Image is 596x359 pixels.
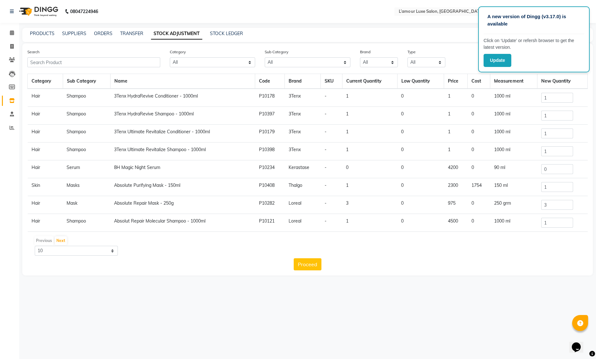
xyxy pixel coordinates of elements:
[468,107,490,125] td: 0
[63,232,110,250] td: Serum
[342,89,397,107] td: 1
[63,143,110,160] td: Shampoo
[110,160,255,178] td: 8H Magic Night Serum
[255,232,285,250] td: P10031
[63,160,110,178] td: Serum
[490,125,537,143] td: 1000 ml
[397,74,444,89] th: Low Quantity
[255,143,285,160] td: P10398
[16,3,60,20] img: logo
[468,232,490,250] td: 0
[444,196,468,214] td: 975
[110,214,255,232] td: Absolut Repair Molecular Shampoo - 1000ml
[285,125,321,143] td: 3Tenx
[490,107,537,125] td: 1000 ml
[342,214,397,232] td: 1
[30,31,54,36] a: PRODUCTS
[468,178,490,196] td: 1754
[342,160,397,178] td: 0
[397,89,444,107] td: 0
[490,160,537,178] td: 90 ml
[120,31,143,36] a: TRANSFER
[444,74,468,89] th: Price
[444,214,468,232] td: 4500
[490,214,537,232] td: 1000 ml
[569,333,590,353] iframe: chat widget
[285,160,321,178] td: Kerastase
[265,49,288,55] label: Sub Category
[321,107,342,125] td: -
[321,89,342,107] td: -
[468,196,490,214] td: 0
[397,125,444,143] td: 0
[255,74,285,89] th: Code
[170,49,186,55] label: Category
[360,49,370,55] label: Brand
[490,143,537,160] td: 1000 ml
[255,196,285,214] td: P10282
[255,214,285,232] td: P10121
[490,178,537,196] td: 150 ml
[321,160,342,178] td: -
[397,107,444,125] td: 0
[397,196,444,214] td: 0
[63,125,110,143] td: Shampoo
[255,178,285,196] td: P10408
[28,74,63,89] th: Category
[110,89,255,107] td: 3Tenx HydraRevive Conditioner - 1000ml
[490,74,537,89] th: Measurement
[444,232,468,250] td: 2000
[444,107,468,125] td: 1
[342,107,397,125] td: 1
[468,89,490,107] td: 0
[255,89,285,107] td: P10178
[63,74,110,89] th: Sub Category
[110,125,255,143] td: 3Tenx Ultimate Revitalize Conditioner - 1000ml
[63,214,110,232] td: Shampoo
[321,74,342,89] th: SKU
[342,232,397,250] td: 2
[490,232,537,250] td: 190 ml
[285,196,321,214] td: Loreal
[285,178,321,196] td: Thalgo
[255,125,285,143] td: P10179
[397,214,444,232] td: 0
[285,232,321,250] td: Loreal
[63,89,110,107] td: Shampoo
[468,74,490,89] th: Cost
[55,236,67,245] button: Next
[28,214,63,232] td: Hair
[444,143,468,160] td: 1
[63,107,110,125] td: Shampoo
[110,196,255,214] td: Absolute Repair Mask - 250g
[490,89,537,107] td: 1000 ml
[110,143,255,160] td: 3Tenx Ultimate Revitalize Shampoo - 1000ml
[397,143,444,160] td: 0
[94,31,112,36] a: ORDERS
[28,160,63,178] td: Hair
[151,28,202,40] a: STOCK ADJUSTMENT
[28,232,63,250] td: Hair
[342,178,397,196] td: 1
[255,107,285,125] td: P10397
[110,74,255,89] th: Name
[407,49,416,55] label: Type
[397,178,444,196] td: 0
[487,13,580,27] p: A new version of Dingg (v3.17.0) is available
[444,89,468,107] td: 1
[321,232,342,250] td: -
[468,125,490,143] td: 0
[321,125,342,143] td: -
[285,74,321,89] th: Brand
[342,125,397,143] td: 1
[468,143,490,160] td: 0
[70,3,98,20] b: 08047224946
[285,214,321,232] td: Loreal
[484,37,584,51] p: Click on ‘Update’ or refersh browser to get the latest version.
[321,178,342,196] td: -
[444,160,468,178] td: 4200
[321,214,342,232] td: -
[285,143,321,160] td: 3Tenx
[62,31,86,36] a: SUPPLIERS
[321,196,342,214] td: -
